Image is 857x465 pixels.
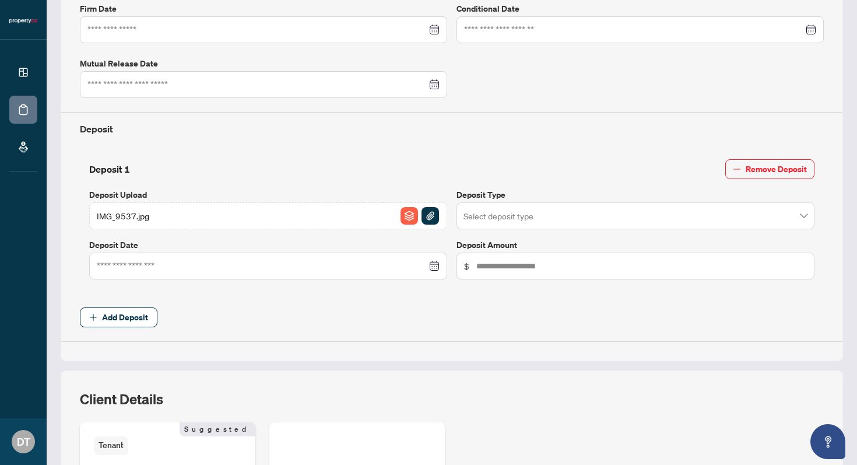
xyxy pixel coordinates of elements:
label: Deposit Upload [89,188,447,201]
button: File Archive [400,207,419,225]
button: File Attachement [421,207,440,225]
span: Remove Deposit [746,160,807,179]
span: plus [89,313,97,321]
span: IMG_9537.jpgFile ArchiveFile Attachement [89,202,447,229]
label: Conditional Date [456,2,824,15]
button: Add Deposit [80,307,157,327]
span: Add Deposit [102,308,148,327]
button: Remove Deposit [725,159,814,179]
h2: Client Details [80,390,163,408]
label: Deposit Date [89,239,447,251]
label: Firm Date [80,2,447,15]
img: File Attachement [422,207,439,225]
label: Deposit Amount [456,239,814,251]
span: minus [733,165,741,173]
span: $ [464,260,469,272]
label: Deposit Type [456,188,814,201]
span: Suggested [180,422,255,436]
h4: Deposit 1 [89,162,130,176]
img: File Archive [401,207,418,225]
span: IMG_9537.jpg [97,209,149,222]
button: Open asap [810,424,845,459]
span: Tenant [94,436,128,454]
span: DT [17,433,30,450]
label: Mutual Release Date [80,57,447,70]
h4: Deposit [80,122,824,136]
img: logo [9,18,37,25]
